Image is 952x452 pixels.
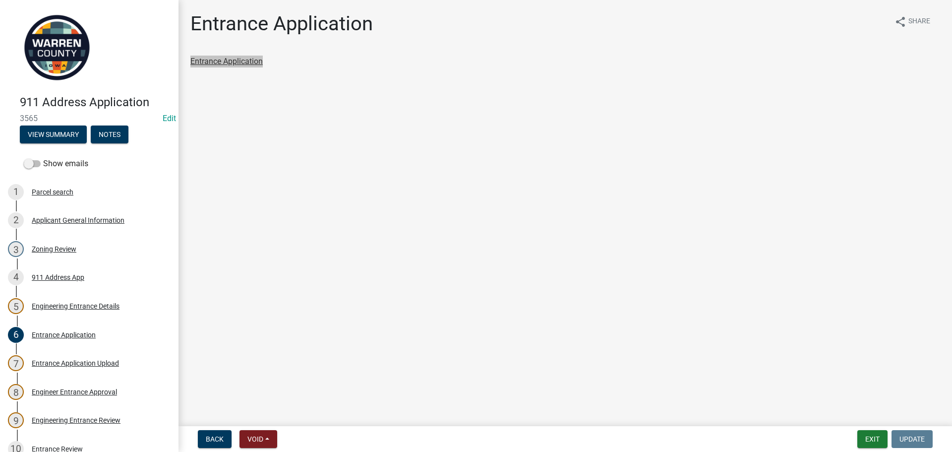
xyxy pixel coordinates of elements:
div: Applicant General Information [32,217,124,224]
button: Update [892,430,933,448]
a: Edit [163,114,176,123]
span: 3565 [20,114,159,123]
div: 9 [8,412,24,428]
span: Void [247,435,263,443]
span: Share [908,16,930,28]
div: 5 [8,298,24,314]
div: Engineer Entrance Approval [32,388,117,395]
span: Update [899,435,925,443]
button: View Summary [20,126,87,143]
button: Void [239,430,277,448]
button: Exit [857,430,888,448]
span: Back [206,435,224,443]
div: 8 [8,384,24,400]
div: Parcel search [32,189,73,195]
div: 7 [8,355,24,371]
div: Entrance Application Upload [32,360,119,367]
wm-modal-confirm: Edit Application Number [163,114,176,123]
div: 6 [8,327,24,343]
img: Warren County, Iowa [20,10,94,85]
div: Engineering Entrance Review [32,417,120,424]
div: Engineering Entrance Details [32,303,119,310]
div: 2 [8,212,24,228]
button: Notes [91,126,128,143]
label: Show emails [24,158,88,170]
i: share [894,16,906,28]
wm-modal-confirm: Notes [91,131,128,139]
a: Entrance Application [190,57,263,66]
div: 3 [8,241,24,257]
h1: Entrance Application [190,12,373,36]
button: Back [198,430,232,448]
div: Entrance Application [32,331,96,338]
h4: 911 Address Application [20,95,171,110]
div: 4 [8,269,24,285]
div: 1 [8,184,24,200]
button: shareShare [887,12,938,31]
div: Zoning Review [32,246,76,253]
div: 911 Address App [32,274,84,281]
wm-modal-confirm: Summary [20,131,87,139]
